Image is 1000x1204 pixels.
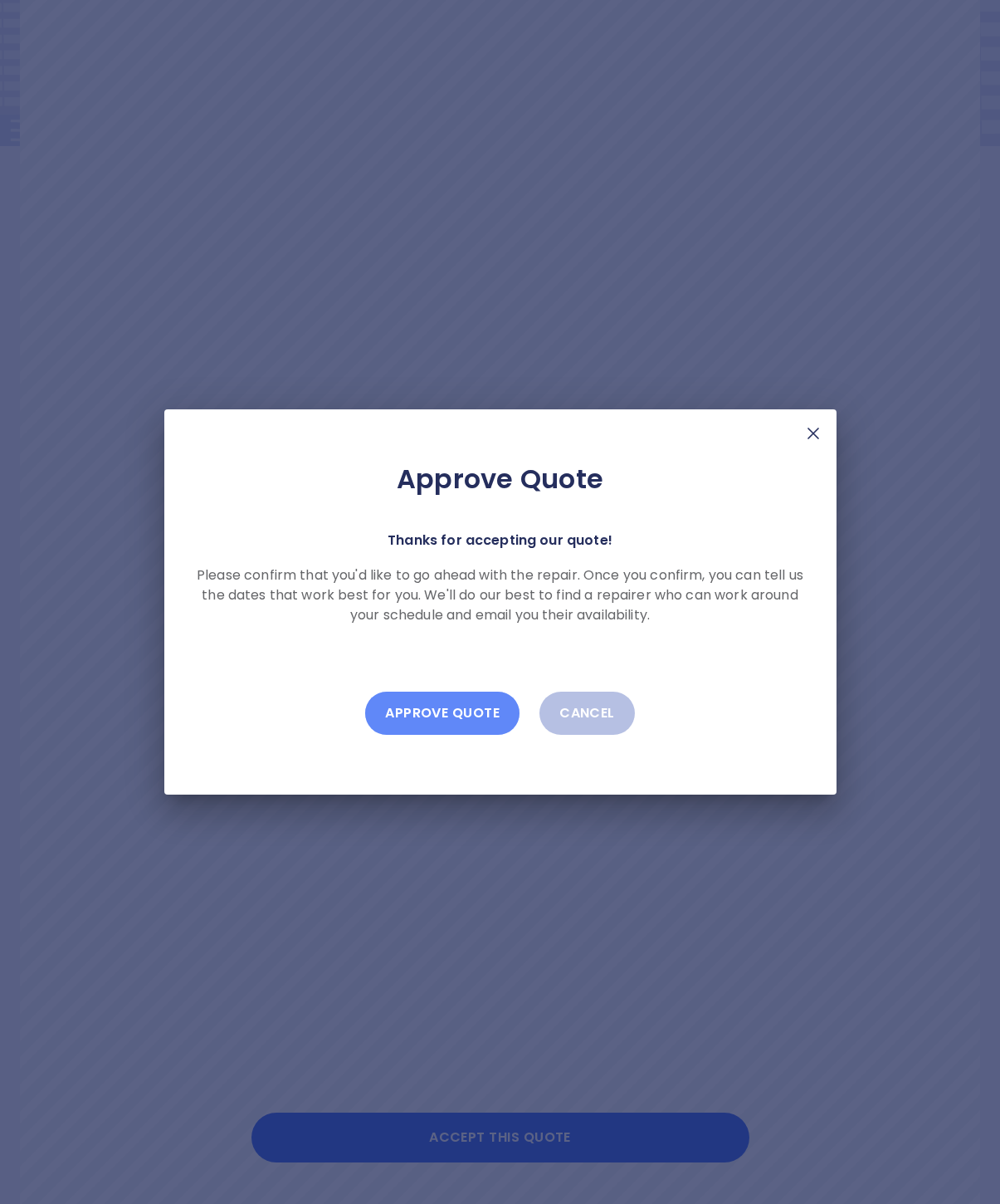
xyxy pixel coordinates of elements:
button: Cancel [539,692,635,735]
h2: Approve Quote [191,463,810,496]
p: Thanks for accepting our quote! [388,529,612,552]
img: X Mark [803,423,823,443]
button: Approve Quote [365,692,520,735]
p: Please confirm that you'd like to go ahead with the repair. Once you confirm, you can tell us the... [191,565,810,625]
